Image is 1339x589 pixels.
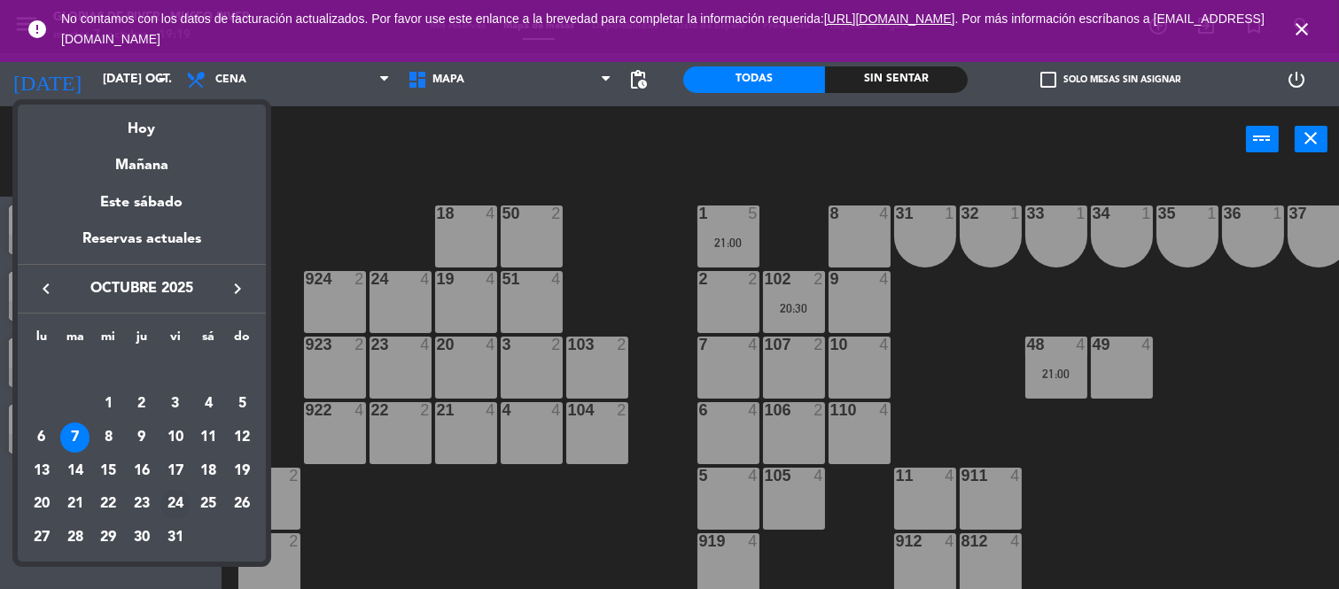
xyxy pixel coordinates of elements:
div: 10 [160,422,191,453]
td: 22 de octubre de 2025 [91,487,125,521]
div: Hoy [18,105,266,141]
td: 8 de octubre de 2025 [91,421,125,454]
div: 25 [193,489,223,519]
td: 2 de octubre de 2025 [125,387,159,421]
td: 15 de octubre de 2025 [91,454,125,488]
div: 17 [160,456,191,486]
td: 19 de octubre de 2025 [225,454,259,488]
i: keyboard_arrow_left [35,278,57,299]
td: 26 de octubre de 2025 [225,487,259,521]
th: martes [58,327,92,354]
div: 20 [27,489,57,519]
button: keyboard_arrow_left [30,277,62,300]
div: 15 [93,456,123,486]
td: 21 de octubre de 2025 [58,487,92,521]
div: 3 [160,389,191,419]
td: 25 de octubre de 2025 [192,487,226,521]
td: 10 de octubre de 2025 [159,421,192,454]
div: 16 [127,456,157,486]
div: 8 [93,422,123,453]
div: 6 [27,422,57,453]
div: 7 [60,422,90,453]
td: 30 de octubre de 2025 [125,521,159,554]
div: 5 [227,389,257,419]
td: 28 de octubre de 2025 [58,521,92,554]
th: miércoles [91,327,125,354]
div: 22 [93,489,123,519]
th: domingo [225,327,259,354]
td: 13 de octubre de 2025 [25,454,58,488]
td: 29 de octubre de 2025 [91,521,125,554]
div: 27 [27,523,57,553]
div: 24 [160,489,191,519]
div: 14 [60,456,90,486]
div: 18 [193,456,223,486]
td: 12 de octubre de 2025 [225,421,259,454]
td: 20 de octubre de 2025 [25,487,58,521]
div: 1 [93,389,123,419]
div: 29 [93,523,123,553]
td: 5 de octubre de 2025 [225,387,259,421]
td: 1 de octubre de 2025 [91,387,125,421]
td: 4 de octubre de 2025 [192,387,226,421]
div: 26 [227,489,257,519]
td: OCT. [25,354,259,388]
th: sábado [192,327,226,354]
td: 9 de octubre de 2025 [125,421,159,454]
td: 31 de octubre de 2025 [159,521,192,554]
button: keyboard_arrow_right [222,277,253,300]
div: 23 [127,489,157,519]
td: 27 de octubre de 2025 [25,521,58,554]
div: 4 [193,389,223,419]
td: 23 de octubre de 2025 [125,487,159,521]
td: 6 de octubre de 2025 [25,421,58,454]
div: 21 [60,489,90,519]
div: 11 [193,422,223,453]
div: Este sábado [18,178,266,228]
div: 19 [227,456,257,486]
i: keyboard_arrow_right [227,278,248,299]
td: 17 de octubre de 2025 [159,454,192,488]
div: 31 [160,523,191,553]
span: octubre 2025 [62,277,222,300]
td: 24 de octubre de 2025 [159,487,192,521]
div: 30 [127,523,157,553]
td: 14 de octubre de 2025 [58,454,92,488]
th: jueves [125,327,159,354]
div: 2 [127,389,157,419]
td: 7 de octubre de 2025 [58,421,92,454]
div: 9 [127,422,157,453]
td: 3 de octubre de 2025 [159,387,192,421]
div: Mañana [18,141,266,177]
div: 28 [60,523,90,553]
th: viernes [159,327,192,354]
div: Reservas actuales [18,228,266,264]
th: lunes [25,327,58,354]
div: 13 [27,456,57,486]
div: 12 [227,422,257,453]
td: 11 de octubre de 2025 [192,421,226,454]
td: 16 de octubre de 2025 [125,454,159,488]
td: 18 de octubre de 2025 [192,454,226,488]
